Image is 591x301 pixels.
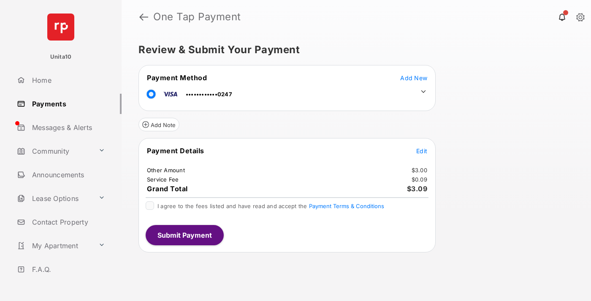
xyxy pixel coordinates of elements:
span: Add New [400,74,427,81]
span: Payment Method [147,73,207,82]
strong: One Tap Payment [153,12,241,22]
h5: Review & Submit Your Payment [138,45,567,55]
td: Service Fee [146,176,179,183]
a: My Apartment [14,236,95,256]
td: Other Amount [146,166,185,174]
a: Announcements [14,165,122,185]
button: I agree to the fees listed and have read and accept the [309,203,384,209]
span: $3.09 [407,184,428,193]
span: Grand Total [147,184,188,193]
p: Unita10 [50,53,72,61]
img: svg+xml;base64,PHN2ZyB4bWxucz0iaHR0cDovL3d3dy53My5vcmcvMjAwMC9zdmciIHdpZHRoPSI2NCIgaGVpZ2h0PSI2NC... [47,14,74,41]
a: Lease Options [14,188,95,209]
span: Payment Details [147,146,204,155]
button: Add New [400,73,427,82]
span: I agree to the fees listed and have read and accept the [157,203,384,209]
span: ••••••••••••0247 [186,91,232,98]
a: F.A.Q. [14,259,122,279]
a: Home [14,70,122,90]
a: Contact Property [14,212,122,232]
a: Messages & Alerts [14,117,122,138]
button: Edit [416,146,427,155]
a: Payments [14,94,122,114]
span: Edit [416,147,427,155]
a: Community [14,141,95,161]
td: $3.00 [411,166,428,174]
button: Add Note [138,118,179,131]
button: Submit Payment [146,225,224,245]
td: $0.09 [411,176,428,183]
